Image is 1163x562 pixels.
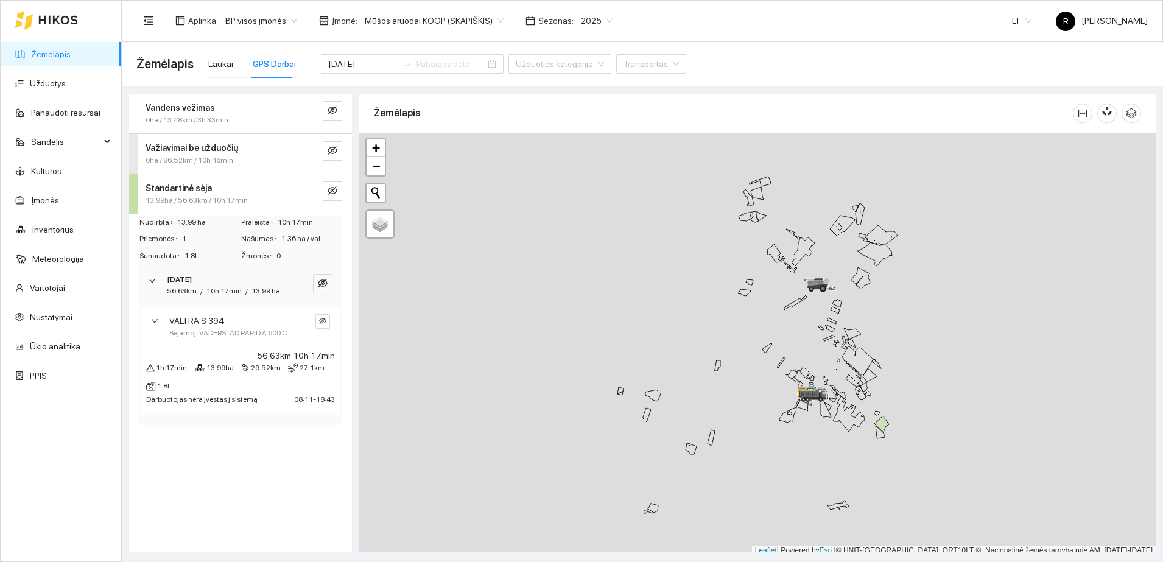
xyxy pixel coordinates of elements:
[129,174,352,214] div: Standartinė sėja13.99ha / 56.63km / 10h 17mineye-invisible
[177,217,240,228] span: 13.99 ha
[319,317,326,326] span: eye-invisible
[241,250,276,262] span: Žmonės
[151,317,158,325] span: right
[206,287,242,295] span: 10h 17min
[525,16,535,26] span: calendar
[146,114,228,126] span: 0ha / 13.48km / 3h 33min
[175,16,185,26] span: layout
[149,277,156,284] span: right
[31,195,59,205] a: Įmonės
[538,14,574,27] span: Sezonas :
[402,59,412,69] span: swap-right
[167,275,192,284] strong: [DATE]
[251,287,280,295] span: 13.99 ha
[323,101,342,121] button: eye-invisible
[402,59,412,69] span: to
[1056,16,1148,26] span: [PERSON_NAME]
[278,217,342,228] span: 10h 17min
[276,250,342,262] span: 0
[184,250,240,262] span: 1.8L
[169,314,225,328] span: VALTRA.S 394
[820,546,832,555] a: Esri
[323,181,342,201] button: eye-invisible
[129,94,352,133] div: Vandens vežimas0ha / 13.48km / 3h 33mineye-invisible
[143,15,154,26] span: menu-fold
[319,16,329,26] span: shop
[365,12,504,30] span: Mūšos aruodai KOOP (SKAPIŠKIS)
[367,139,385,157] a: Zoom in
[206,362,234,374] span: 13.99ha
[141,307,340,346] div: VALTRA.S 394Sėjamoji VADERSTAD RAPID A 600 Ceye-invisible
[139,217,177,228] span: Nudirbta
[834,546,836,555] span: |
[30,312,72,322] a: Nustatymai
[251,362,281,374] span: 29.52km
[241,364,250,372] span: node-index
[1073,104,1092,123] button: column-width
[30,342,80,351] a: Ūkio analitika
[146,143,238,153] strong: Važiavimai be užduočių
[167,287,197,295] span: 56.63km
[367,184,385,202] button: Initiate a new search
[136,9,161,33] button: menu-fold
[328,186,337,197] span: eye-invisible
[332,14,357,27] span: Įmonė :
[367,157,385,175] a: Zoom out
[416,57,485,71] input: Pabaigos data
[129,134,352,174] div: Važiavimai be užduočių0ha / 86.52km / 10h 46mineye-invisible
[208,57,233,71] div: Laukai
[253,57,296,71] div: GPS Darbai
[32,254,84,264] a: Meteorologija
[146,183,212,193] strong: Standartinė sėja
[169,328,287,339] span: Sėjamoji VADERSTAD RAPID A 600 C
[367,211,393,237] a: Layers
[755,546,777,555] a: Leaflet
[1063,12,1069,31] span: R
[1012,12,1031,30] span: LT
[257,349,335,362] span: 56.63km 10h 17min
[318,278,328,290] span: eye-invisible
[146,155,233,166] span: 0ha / 86.52km / 10h 46min
[1073,108,1092,118] span: column-width
[146,103,215,113] strong: Vandens vežimas
[225,12,297,30] span: BP visos įmonės
[146,395,258,404] span: Darbuotojas nėra įvestas į sistemą
[139,267,342,304] div: [DATE]56.63km/10h 17min/13.99 haeye-invisible
[281,233,342,245] span: 1.36 ha / val.
[323,141,342,161] button: eye-invisible
[294,395,335,404] span: 08:11 - 18:43
[300,362,325,374] span: 27.1km
[372,140,380,155] span: +
[374,96,1073,130] div: Žemėlapis
[241,217,278,228] span: Praleista
[328,57,397,71] input: Pradžios data
[241,233,281,245] span: Našumas
[182,233,240,245] span: 1
[372,158,380,174] span: −
[313,274,332,293] button: eye-invisible
[156,362,187,374] span: 1h 17min
[581,12,613,30] span: 2025
[30,283,65,293] a: Vartotojai
[30,79,66,88] a: Užduotys
[146,364,155,372] span: warning
[146,195,248,206] span: 13.99ha / 56.63km / 10h 17min
[30,371,47,381] a: PPIS
[31,130,100,154] span: Sandėlis
[752,546,1156,556] div: | Powered by © HNIT-[GEOGRAPHIC_DATA]; ORT10LT ©, Nacionalinė žemės tarnyba prie AM, [DATE]-[DATE]
[188,14,218,27] span: Aplinka :
[31,166,61,176] a: Kultūros
[31,108,100,118] a: Panaudoti resursai
[245,287,248,295] span: /
[315,314,330,329] button: eye-invisible
[31,49,71,59] a: Žemėlapis
[157,381,171,392] span: 1.8L
[328,105,337,117] span: eye-invisible
[139,250,184,262] span: Sunaudota
[328,146,337,157] span: eye-invisible
[200,287,203,295] span: /
[136,54,194,74] span: Žemėlapis
[139,233,182,245] span: Priemonės
[32,225,74,234] a: Inventorius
